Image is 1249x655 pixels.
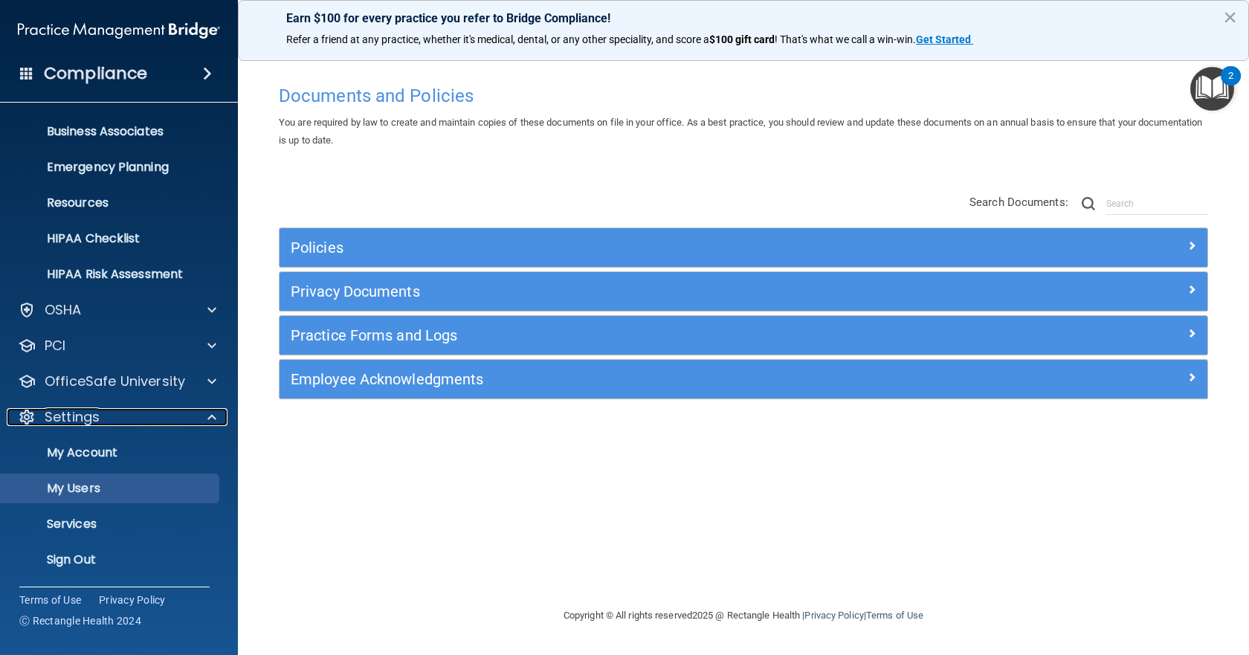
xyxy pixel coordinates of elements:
[10,196,213,210] p: Resources
[279,86,1208,106] h4: Documents and Policies
[291,327,964,343] h5: Practice Forms and Logs
[866,610,923,621] a: Terms of Use
[472,592,1015,639] div: Copyright © All rights reserved 2025 @ Rectangle Health | |
[10,481,213,496] p: My Users
[1106,193,1208,215] input: Search
[291,280,1196,303] a: Privacy Documents
[10,231,213,246] p: HIPAA Checklist
[804,610,863,621] a: Privacy Policy
[10,552,213,567] p: Sign Out
[10,267,213,282] p: HIPAA Risk Assessment
[18,301,216,319] a: OSHA
[775,33,916,45] span: ! That's what we call a win-win.
[291,283,964,300] h5: Privacy Documents
[916,33,971,45] strong: Get Started
[19,613,141,628] span: Ⓒ Rectangle Health 2024
[18,337,216,355] a: PCI
[45,337,65,355] p: PCI
[18,16,220,45] img: PMB logo
[19,593,81,607] a: Terms of Use
[291,371,964,387] h5: Employee Acknowledgments
[916,33,973,45] a: Get Started
[291,367,1196,391] a: Employee Acknowledgments
[10,445,213,460] p: My Account
[45,372,185,390] p: OfficeSafe University
[1082,197,1095,210] img: ic-search.3b580494.png
[279,117,1202,146] span: You are required by law to create and maintain copies of these documents on file in your office. ...
[291,323,1196,347] a: Practice Forms and Logs
[969,196,1068,209] span: Search Documents:
[286,33,709,45] span: Refer a friend at any practice, whether it's medical, dental, or any other speciality, and score a
[10,517,213,532] p: Services
[18,408,216,426] a: Settings
[18,372,216,390] a: OfficeSafe University
[10,124,213,139] p: Business Associates
[1223,5,1237,29] button: Close
[45,408,100,426] p: Settings
[291,236,1196,259] a: Policies
[291,239,964,256] h5: Policies
[99,593,166,607] a: Privacy Policy
[1228,76,1233,95] div: 2
[709,33,775,45] strong: $100 gift card
[45,301,82,319] p: OSHA
[1190,67,1234,111] button: Open Resource Center, 2 new notifications
[10,160,213,175] p: Emergency Planning
[286,11,1201,25] p: Earn $100 for every practice you refer to Bridge Compliance!
[44,63,147,84] h4: Compliance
